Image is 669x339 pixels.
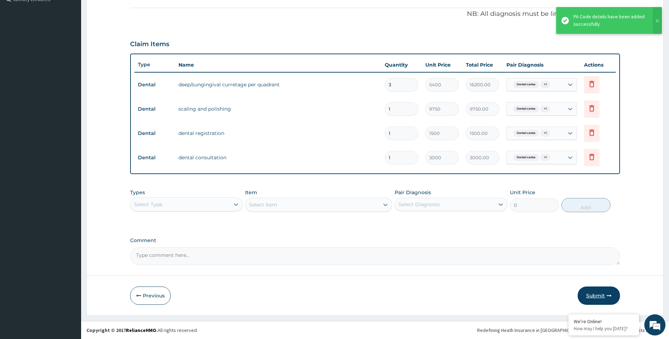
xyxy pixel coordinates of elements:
th: Type [134,58,175,71]
th: Unit Price [422,58,462,72]
div: We're Online! [574,318,634,325]
span: Dental caries [513,130,539,137]
button: Submit [578,286,620,305]
div: Select Type [134,201,162,208]
div: Minimize live chat window [116,4,133,20]
td: dental registration [175,126,382,140]
textarea: Type your message and hit 'Enter' [4,192,134,217]
td: Dental [134,151,175,164]
span: + 1 [540,81,550,88]
h3: Claim Items [130,41,169,48]
footer: All rights reserved. [81,321,669,339]
button: Add [561,198,610,212]
td: Dental [134,78,175,91]
img: d_794563401_company_1708531726252_794563401 [13,35,29,53]
span: Dental caries [513,81,539,88]
p: How may I help you today? [574,326,634,332]
div: Redefining Heath Insurance in [GEOGRAPHIC_DATA] using Telemedicine and Data Science! [477,327,664,334]
td: dental consultation [175,150,382,165]
label: Comment [130,238,620,244]
td: Dental [134,127,175,140]
strong: Copyright © 2017 . [86,327,158,333]
td: deep/sungingival curretage per quadrant [175,78,382,92]
button: Previous [130,286,171,305]
span: + 1 [540,130,550,137]
th: Actions [580,58,616,72]
label: Unit Price [510,189,535,196]
td: scaling and polishing [175,102,382,116]
th: Quantity [381,58,422,72]
span: We're online! [41,89,97,160]
span: + 1 [540,105,550,112]
a: RelianceHMO [126,327,156,333]
th: Pair Diagnosis [503,58,580,72]
span: + 1 [540,154,550,161]
th: Name [175,58,382,72]
th: Total Price [462,58,503,72]
div: Chat with us now [37,39,118,49]
p: NB: All diagnosis must be linked to a claim item [130,10,620,19]
span: Dental caries [513,154,539,161]
div: Select Diagnosis [399,201,440,208]
label: Pair Diagnosis [395,189,431,196]
div: PA Code details have been added successfully [573,13,646,28]
td: Dental [134,103,175,116]
label: Item [245,189,257,196]
span: Dental caries [513,105,539,112]
label: Types [130,190,145,196]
